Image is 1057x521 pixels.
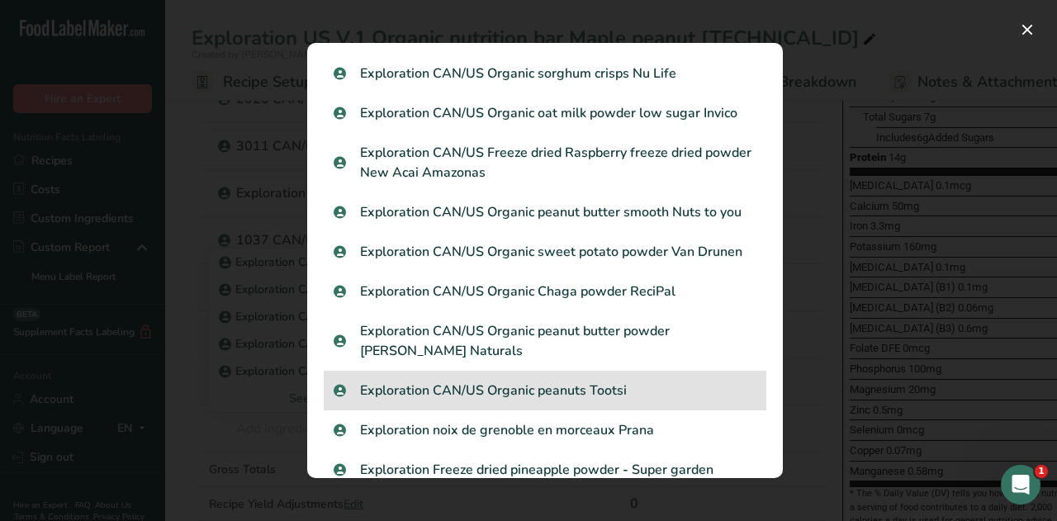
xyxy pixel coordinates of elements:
[1001,465,1040,504] iframe: Intercom live chat
[334,103,756,123] p: Exploration CAN/US Organic oat milk powder low sugar Invico
[334,321,756,361] p: Exploration CAN/US Organic peanut butter powder [PERSON_NAME] Naturals
[334,143,756,182] p: Exploration CAN/US Freeze dried Raspberry freeze dried powder New Acai Amazonas
[334,64,756,83] p: Exploration CAN/US Organic sorghum crisps Nu Life
[334,202,756,222] p: Exploration CAN/US Organic peanut butter smooth Nuts to you
[1035,465,1048,478] span: 1
[334,460,756,480] p: Exploration Freeze dried pineapple powder - Super garden
[334,282,756,301] p: Exploration CAN/US Organic Chaga powder ReciPal
[334,242,756,262] p: Exploration CAN/US Organic sweet potato powder Van Drunen
[334,420,756,440] p: Exploration noix de grenoble en morceaux Prana
[334,381,756,400] p: Exploration CAN/US Organic peanuts Tootsi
